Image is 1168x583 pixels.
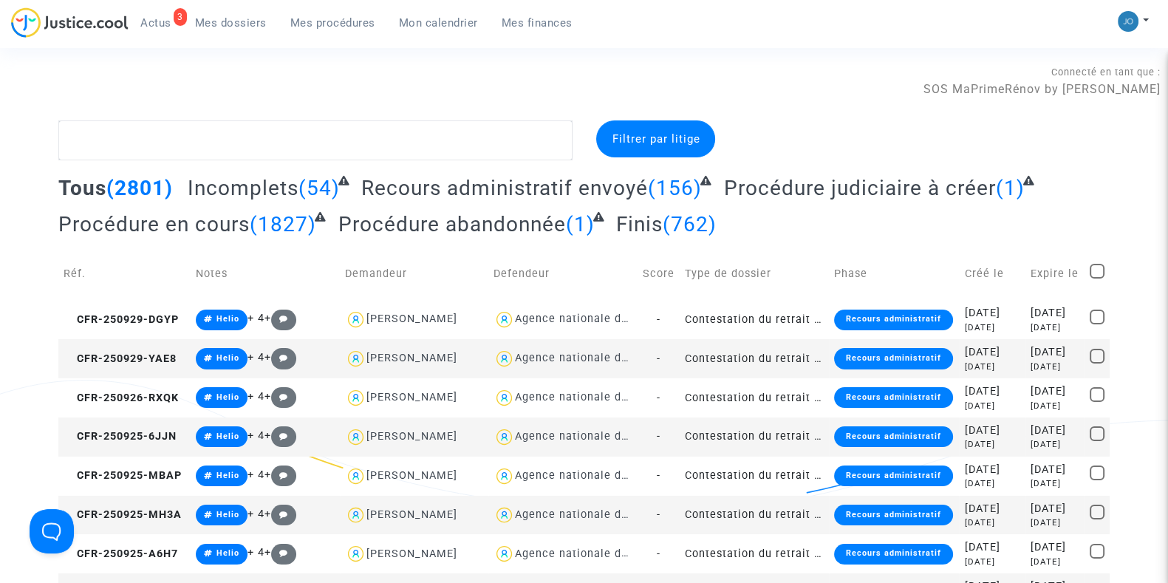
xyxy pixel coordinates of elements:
span: (1827) [250,212,316,236]
span: - [657,548,660,560]
td: Expire le [1025,248,1085,300]
div: 3 [174,8,187,26]
img: tab_domain_overview_orange.svg [60,86,72,98]
img: icon-user.svg [345,466,366,487]
img: icon-user.svg [345,505,366,526]
span: + [264,351,296,364]
div: [DATE] [964,383,1020,400]
div: Recours administratif [834,466,953,486]
span: + 4 [247,508,264,520]
span: + [264,546,296,559]
div: Mots-clés [184,87,226,97]
div: Recours administratif [834,348,953,369]
img: icon-user.svg [345,309,366,330]
td: Contestation du retrait de [PERSON_NAME] par l'ANAH (mandataire) [680,339,828,378]
span: Mes finances [502,16,573,30]
span: (1) [996,176,1025,200]
div: [DATE] [964,539,1020,556]
span: + 4 [247,468,264,481]
span: + 4 [247,429,264,442]
span: Helio [216,392,239,402]
div: Agence nationale de l'habitat [515,548,677,560]
span: + [264,390,296,403]
a: 3Actus [129,12,183,34]
span: CFR-250925-MBAP [64,469,182,482]
a: Mes dossiers [183,12,279,34]
span: (1) [566,212,595,236]
div: [DATE] [964,305,1020,321]
td: Créé le [959,248,1025,300]
img: website_grey.svg [24,38,35,50]
div: [DATE] [1031,344,1079,361]
span: + 4 [247,351,264,364]
span: CFR-250925-6JJN [64,430,177,443]
iframe: Help Scout Beacon - Open [30,509,74,553]
div: [DATE] [1031,423,1079,439]
div: [DATE] [1031,361,1079,373]
span: + [264,429,296,442]
span: Mon calendrier [399,16,478,30]
div: [DATE] [1031,462,1079,478]
span: - [657,469,660,482]
span: (2801) [106,176,173,200]
img: icon-user.svg [494,543,515,565]
div: [DATE] [1031,305,1079,321]
div: Recours administratif [834,505,953,525]
img: logo_orange.svg [24,24,35,35]
div: [PERSON_NAME] [366,508,457,521]
span: Connecté en tant que : [1051,67,1161,78]
span: - [657,430,660,443]
div: [DATE] [1031,501,1079,517]
div: [DATE] [964,477,1020,490]
a: Mon calendrier [387,12,490,34]
img: tab_keywords_by_traffic_grey.svg [168,86,180,98]
div: [DATE] [964,438,1020,451]
span: CFR-250929-YAE8 [64,352,177,365]
div: Agence nationale de l'habitat [515,313,677,325]
div: [DATE] [1031,539,1079,556]
span: CFR-250925-A6H7 [64,548,178,560]
span: Tous [58,176,106,200]
span: Procédure en cours [58,212,250,236]
img: icon-user.svg [494,348,515,369]
img: jc-logo.svg [11,7,129,38]
span: Procédure abandonnée [338,212,566,236]
img: icon-user.svg [345,543,366,565]
img: icon-user.svg [345,426,366,448]
span: Helio [216,353,239,363]
span: - [657,352,660,365]
div: Recours administratif [834,426,953,447]
div: [DATE] [1031,477,1079,490]
span: Incomplets [188,176,298,200]
span: CFR-250929-DGYP [64,313,179,326]
td: Contestation du retrait de [PERSON_NAME] par l'ANAH (mandataire) [680,496,828,535]
span: Mes dossiers [195,16,267,30]
td: Phase [829,248,960,300]
div: Recours administratif [834,387,953,408]
div: Domaine: [DOMAIN_NAME] [38,38,167,50]
div: [PERSON_NAME] [366,430,457,443]
a: Mes finances [490,12,584,34]
td: Demandeur [340,248,488,300]
span: Mes procédures [290,16,375,30]
div: Recours administratif [834,544,953,565]
img: icon-user.svg [494,426,515,448]
div: [PERSON_NAME] [366,469,457,482]
div: [DATE] [1031,321,1079,334]
td: Contestation du retrait de [PERSON_NAME] par l'ANAH (mandataire) [680,417,828,457]
span: + [264,508,296,520]
td: Contestation du retrait de [PERSON_NAME] par l'ANAH (mandataire) [680,378,828,417]
td: Contestation du retrait de [PERSON_NAME] par l'ANAH (mandataire) [680,457,828,496]
span: (156) [648,176,702,200]
span: + 4 [247,312,264,324]
td: Type de dossier [680,248,828,300]
span: + 4 [247,390,264,403]
div: [PERSON_NAME] [366,548,457,560]
div: Domaine [76,87,114,97]
td: Defendeur [488,248,637,300]
span: Recours administratif envoyé [361,176,648,200]
span: Filtrer par litige [612,132,700,146]
span: - [657,313,660,326]
span: + 4 [247,546,264,559]
div: [DATE] [964,344,1020,361]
